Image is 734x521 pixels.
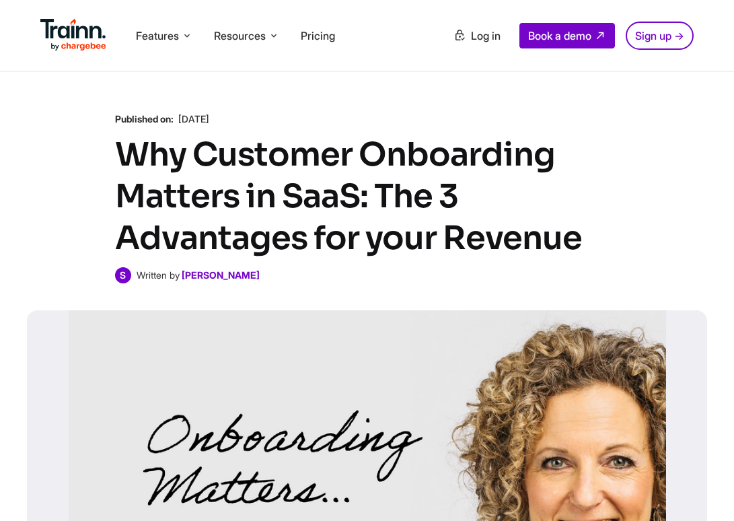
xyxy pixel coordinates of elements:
b: Published on: [115,113,174,125]
span: Log in [471,29,501,42]
h1: Why Customer Onboarding Matters in SaaS: The 3 Advantages for your Revenue [115,134,620,259]
span: Features [136,28,179,43]
a: Book a demo [519,23,615,48]
a: Sign up → [626,22,694,50]
span: [DATE] [178,113,209,125]
span: Book a demo [528,29,591,42]
span: Written by [137,269,180,281]
a: [PERSON_NAME] [182,269,260,281]
img: Trainn Logo [40,19,106,51]
span: Resources [214,28,266,43]
span: S [115,267,131,283]
a: Log in [445,24,509,48]
a: Pricing [301,29,335,42]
